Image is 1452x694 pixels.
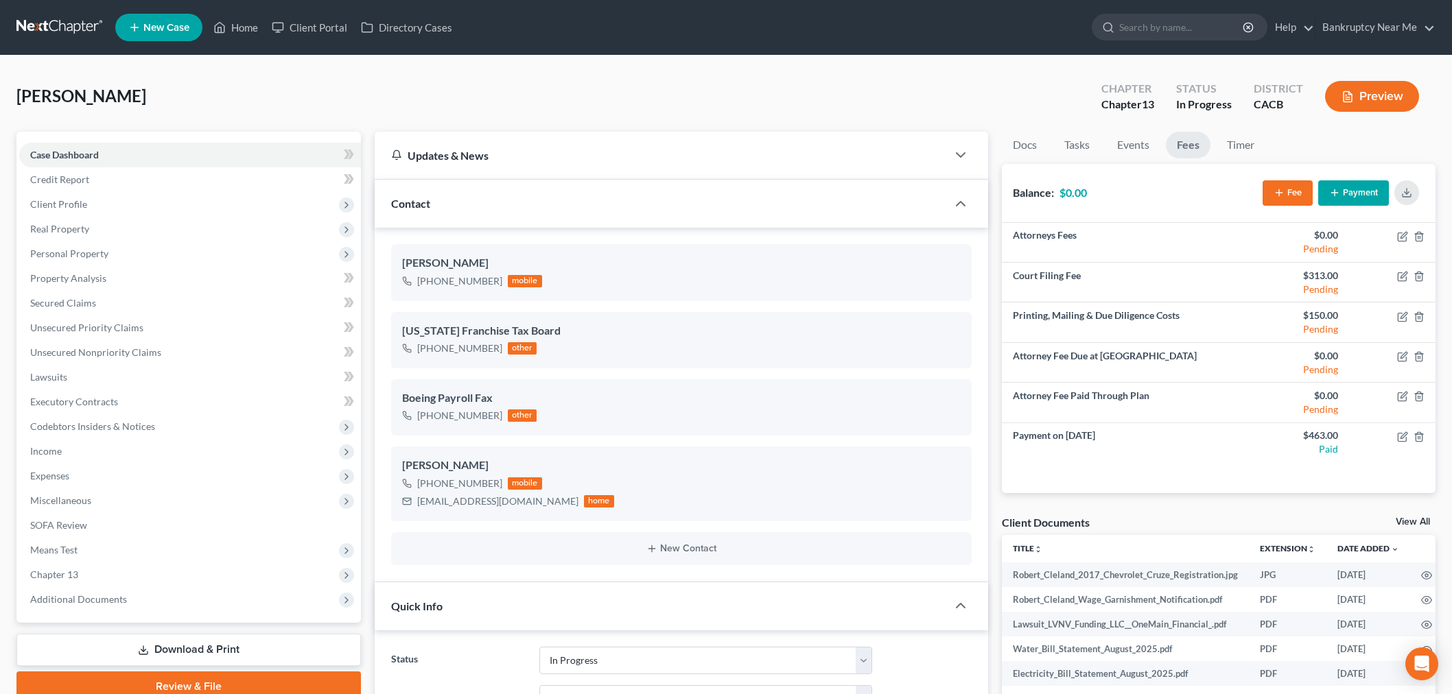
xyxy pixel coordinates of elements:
[19,315,361,340] a: Unsecured Priority Claims
[1106,132,1160,158] a: Events
[30,173,89,185] span: Credit Report
[1268,15,1314,40] a: Help
[1002,342,1219,382] td: Attorney Fee Due at [GEOGRAPHIC_DATA]
[1263,180,1313,206] button: Fee
[30,544,78,555] span: Means Test
[1230,363,1338,376] div: Pending
[1254,81,1303,97] div: District
[1176,81,1232,97] div: Status
[16,634,361,666] a: Download & Print
[30,470,69,481] span: Expenses
[30,593,127,605] span: Additional Documents
[417,342,502,355] div: [PHONE_NUMBER]
[1230,403,1338,416] div: Pending
[1119,14,1245,40] input: Search by name...
[1013,186,1054,199] strong: Balance:
[1326,612,1410,636] td: [DATE]
[391,148,930,163] div: Updates & News
[19,291,361,315] a: Secured Claims
[1326,587,1410,612] td: [DATE]
[1249,587,1326,612] td: PDF
[417,494,578,508] div: [EMAIL_ADDRESS][DOMAIN_NAME]
[1254,97,1303,112] div: CACB
[1002,612,1249,636] td: Lawsuit_LVNV_Funding_LLC__OneMain_Financial_.pdf
[19,266,361,291] a: Property Analysis
[1230,242,1338,256] div: Pending
[1230,269,1338,283] div: $313.00
[1101,97,1154,112] div: Chapter
[30,322,143,333] span: Unsecured Priority Claims
[1166,132,1210,158] a: Fees
[1230,349,1338,363] div: $0.00
[1002,302,1219,342] td: Printing, Mailing & Due Diligence Costs
[1318,180,1389,206] button: Payment
[402,390,961,407] div: Boeing Payroll Fax
[1216,132,1265,158] a: Timer
[19,143,361,167] a: Case Dashboard
[417,477,502,490] div: [PHONE_NUMBER]
[1337,543,1399,553] a: Date Added expand_more
[1053,132,1101,158] a: Tasks
[30,149,99,160] span: Case Dashboard
[384,647,532,674] label: Status
[402,457,961,474] div: [PERSON_NAME]
[1396,517,1430,527] a: View All
[1326,636,1410,661] td: [DATE]
[30,494,91,506] span: Miscellaneous
[1230,283,1338,296] div: Pending
[143,23,189,33] span: New Case
[1002,515,1090,529] div: Client Documents
[30,198,87,210] span: Client Profile
[30,519,87,531] span: SOFA Review
[402,255,961,272] div: [PERSON_NAME]
[1230,309,1338,322] div: $150.00
[391,599,443,612] span: Quick Info
[1101,81,1154,97] div: Chapter
[1002,423,1219,462] td: Payment on [DATE]
[19,167,361,192] a: Credit Report
[16,86,146,106] span: [PERSON_NAME]
[508,275,542,287] div: mobile
[30,396,118,407] span: Executory Contracts
[1002,263,1219,302] td: Court Filing Fee
[30,371,67,383] span: Lawsuits
[1002,562,1249,587] td: Robert_Cleland_2017_Chevrolet_Cruze_Registration.jpg
[508,342,537,355] div: other
[1002,636,1249,661] td: Water_Bill_Statement_August_2025.pdf
[1260,543,1315,553] a: Extensionunfold_more
[19,390,361,414] a: Executory Contracts
[1230,429,1338,442] div: $463.00
[1034,545,1042,553] i: unfold_more
[1002,587,1249,612] td: Robert_Cleland_Wage_Garnishment_Notification.pdf
[1405,647,1438,680] div: Open Intercom Messenger
[1142,97,1154,110] span: 13
[1230,442,1338,456] div: Paid
[508,477,542,490] div: mobile
[508,409,537,422] div: other
[1249,562,1326,587] td: JPG
[1230,389,1338,403] div: $0.00
[391,197,430,210] span: Contact
[1315,15,1435,40] a: Bankruptcy Near Me
[265,15,354,40] a: Client Portal
[19,365,361,390] a: Lawsuits
[1307,545,1315,553] i: unfold_more
[417,274,502,288] div: [PHONE_NUMBER]
[402,323,961,339] div: [US_STATE] Franchise Tax Board
[1013,543,1042,553] a: Titleunfold_more
[30,420,155,432] span: Codebtors Insiders & Notices
[1002,223,1219,263] td: Attorneys Fees
[1326,562,1410,587] td: [DATE]
[30,445,62,457] span: Income
[402,543,961,554] button: New Contact
[19,340,361,365] a: Unsecured Nonpriority Claims
[1325,81,1419,112] button: Preview
[584,495,614,507] div: home
[1391,545,1399,553] i: expand_more
[30,223,89,235] span: Real Property
[417,409,502,422] div: [PHONE_NUMBER]
[207,15,265,40] a: Home
[1002,383,1219,422] td: Attorney Fee Paid Through Plan
[19,513,361,538] a: SOFA Review
[30,297,96,309] span: Secured Claims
